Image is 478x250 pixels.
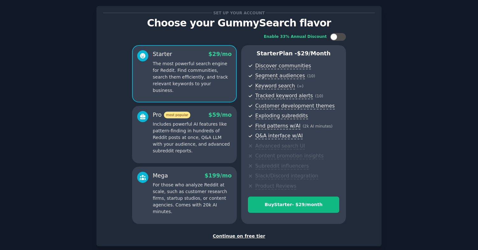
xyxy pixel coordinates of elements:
span: Find patterns w/AI [255,123,300,129]
span: $ 29 /month [297,50,331,57]
div: Mega [153,172,168,180]
span: $ 59 /mo [208,112,232,118]
span: Content promotion insights [255,153,324,159]
span: ( ∞ ) [297,84,304,88]
span: ( 10 ) [307,74,315,78]
div: Starter [153,50,172,58]
div: Continue on free tier [103,233,375,240]
div: Pro [153,111,190,119]
span: Product Reviews [255,183,296,190]
p: Includes powerful AI features like pattern-finding in hundreds of Reddit posts at once, Q&A LLM w... [153,121,232,154]
div: Enable 33% Annual Discount [264,34,327,40]
span: Q&A interface w/AI [255,133,303,139]
span: ( 2k AI minutes ) [303,124,333,128]
span: Advanced search UI [255,143,305,149]
span: Subreddit influencers [255,163,309,170]
p: For those who analyze Reddit at scale, such as customer research firms, startup studios, or conte... [153,182,232,215]
span: $ 199 /mo [205,172,232,179]
button: BuyStarter- $29/month [248,197,339,213]
span: Segment audiences [255,73,305,79]
span: Set up your account [212,10,266,16]
span: Discover communities [255,63,311,69]
span: Tracked keyword alerts [255,93,313,99]
span: ( 10 ) [315,94,323,98]
p: Choose your GummySearch flavor [103,17,375,29]
p: The most powerful search engine for Reddit. Find communities, search them efficiently, and track ... [153,60,232,94]
span: $ 29 /mo [208,51,232,57]
span: Keyword search [255,83,295,89]
span: Customer development themes [255,103,335,109]
span: most popular [164,112,191,118]
span: Slack/Discord integration [255,173,318,179]
span: Exploding subreddits [255,113,308,119]
p: Starter Plan - [248,50,339,58]
div: Buy Starter - $ 29 /month [248,201,339,208]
